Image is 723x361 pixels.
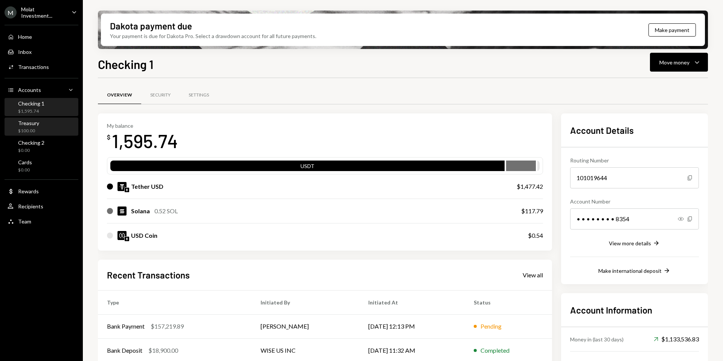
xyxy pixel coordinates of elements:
[141,86,180,105] a: Security
[650,53,708,72] button: Move money
[359,314,465,338] td: [DATE] 12:13 PM
[609,240,651,246] div: View more details
[5,199,78,213] a: Recipients
[465,290,552,314] th: Status
[107,122,178,129] div: My balance
[18,64,49,70] div: Transactions
[18,128,39,134] div: $100.00
[18,159,32,165] div: Cards
[107,92,132,98] div: Overview
[107,346,142,355] div: Bank Deposit
[150,92,171,98] div: Security
[18,120,39,126] div: Treasury
[117,182,127,191] img: USDT
[570,335,624,343] div: Money in (last 30 days)
[98,290,252,314] th: Type
[98,86,141,105] a: Overview
[523,271,543,279] div: View all
[18,167,32,173] div: $0.00
[570,124,699,136] h2: Account Details
[107,133,110,141] div: $
[517,182,543,191] div: $1,477.42
[18,108,44,115] div: $1,595.74
[5,83,78,96] a: Accounts
[659,58,689,66] div: Move money
[154,207,178,216] div: 0.52 SOL
[125,188,129,192] img: ethereum-mainnet
[131,231,157,240] div: USD Coin
[98,57,153,72] h1: Checking 1
[107,322,145,331] div: Bank Payment
[523,271,543,279] a: View all
[570,304,699,316] h2: Account Information
[148,346,178,355] div: $18,900.00
[18,188,39,194] div: Rewards
[18,87,41,93] div: Accounts
[110,20,192,32] div: Dakota payment due
[5,6,17,18] div: M
[18,218,31,225] div: Team
[189,92,209,98] div: Settings
[131,207,150,216] div: Solana
[18,49,32,55] div: Inbox
[18,147,44,154] div: $0.00
[21,6,66,19] div: Molat Investment...
[5,184,78,198] a: Rewards
[5,60,78,73] a: Transactions
[570,167,699,188] div: 101019644
[480,322,502,331] div: Pending
[18,100,44,107] div: Checking 1
[521,207,543,216] div: $117.79
[480,346,509,355] div: Completed
[125,237,129,241] img: ethereum-mainnet
[110,32,316,40] div: Your payment is due for Dakota Pro. Select a drawdown account for all future payments.
[18,34,32,40] div: Home
[598,268,662,274] div: Make international deposit
[110,162,505,173] div: USDT
[117,207,127,216] img: SOL
[528,231,543,240] div: $0.54
[359,290,465,314] th: Initiated At
[18,203,43,210] div: Recipients
[5,214,78,228] a: Team
[151,322,184,331] div: $157,219.89
[570,208,699,229] div: • • • • • • • • 8354
[117,231,127,240] img: USDC
[598,267,671,275] button: Make international deposit
[5,30,78,43] a: Home
[654,335,699,344] div: $1,133,536.83
[5,45,78,58] a: Inbox
[609,239,660,248] button: View more details
[5,98,78,116] a: Checking 1$1,595.74
[180,86,218,105] a: Settings
[5,118,78,136] a: Treasury$100.00
[131,182,163,191] div: Tether USD
[570,156,699,164] div: Routing Number
[18,139,44,146] div: Checking 2
[648,23,696,37] button: Make payment
[5,137,78,155] a: Checking 2$0.00
[570,197,699,205] div: Account Number
[252,314,359,338] td: [PERSON_NAME]
[107,269,190,281] h2: Recent Transactions
[112,129,178,153] div: 1,595.74
[5,157,78,175] a: Cards$0.00
[252,290,359,314] th: Initiated By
